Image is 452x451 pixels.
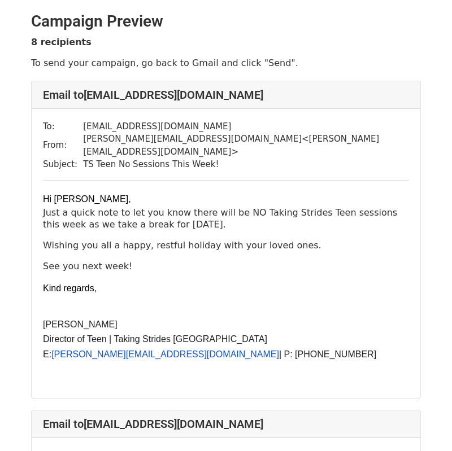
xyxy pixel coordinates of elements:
td: Subject: [43,158,83,171]
h4: Email to [EMAIL_ADDRESS][DOMAIN_NAME] [43,417,409,431]
td: To: [43,120,83,133]
td: From: [43,133,83,158]
span: Kind regards, [43,283,97,293]
span: [PERSON_NAME] [43,319,118,329]
span: [PERSON_NAME][EMAIL_ADDRESS][DOMAIN_NAME] [51,349,279,359]
span: | P: [PHONE_NUMBER] [279,349,376,359]
p: See you next week! [43,260,409,272]
h2: Campaign Preview [31,12,421,31]
span: E: [43,349,51,359]
td: TS Teen No Sessions This Week! [83,158,409,171]
td: [EMAIL_ADDRESS][DOMAIN_NAME] [83,120,409,133]
span: Hi [PERSON_NAME], [43,194,131,204]
strong: 8 recipients [31,37,92,47]
h4: Email to [EMAIL_ADDRESS][DOMAIN_NAME] [43,88,409,102]
p: Wishing you all a happy, restful holiday with your loved ones. [43,239,409,251]
span: Director of Teen | Taking Strides [GEOGRAPHIC_DATA] [43,334,267,344]
td: [PERSON_NAME][EMAIL_ADDRESS][DOMAIN_NAME] < [PERSON_NAME][EMAIL_ADDRESS][DOMAIN_NAME] > [83,133,409,158]
p: Just a quick note to let you know there will be NO Taking Strides Teen sessions this week as we t... [43,207,409,230]
p: To send your campaign, go back to Gmail and click "Send". [31,57,421,69]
